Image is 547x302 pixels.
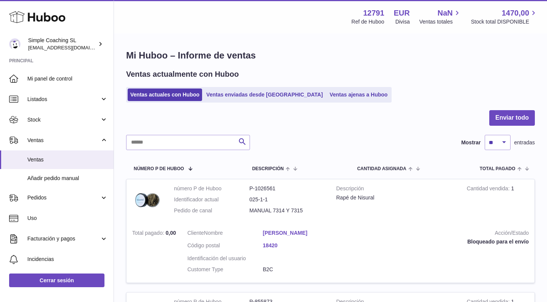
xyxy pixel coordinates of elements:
[187,255,263,262] dt: Identificación del usuario
[467,185,511,193] strong: Cantidad vendida
[27,75,108,82] span: Mi panel de control
[28,44,112,51] span: [EMAIL_ADDRESS][DOMAIN_NAME]
[250,185,325,192] dd: P-1026561
[363,8,384,18] strong: 12791
[134,166,184,171] span: número P de Huboo
[27,194,100,201] span: Pedidos
[502,8,529,18] span: 1470,00
[252,166,284,171] span: Descripción
[126,49,535,62] h1: Mi Huboo – Informe de ventas
[187,229,263,239] dt: Nombre
[27,156,108,163] span: Ventas
[27,175,108,182] span: Añadir pedido manual
[28,37,96,51] div: Simple Coaching SL
[419,8,462,25] a: NaN Ventas totales
[461,179,534,224] td: 1
[174,185,250,192] dt: número P de Huboo
[489,110,535,126] button: Enviar todo
[327,89,390,101] a: Ventas ajenas a Huboo
[27,215,108,222] span: Uso
[480,166,515,171] span: Total pagado
[174,196,250,203] dt: Identificador actual
[9,274,104,287] a: Cerrar sesión
[263,242,338,249] a: 18420
[250,207,325,214] dd: MANUAL 7314 Y 7315
[27,256,108,263] span: Incidencias
[250,196,325,203] dd: 025-1-1
[27,116,100,123] span: Stock
[187,230,204,236] span: Cliente
[471,18,538,25] span: Stock total DISPONIBLE
[27,235,100,242] span: Facturación y pagos
[204,89,326,101] a: Ventas enviadas desde [GEOGRAPHIC_DATA]
[438,8,453,18] span: NaN
[419,18,462,25] span: Ventas totales
[263,266,338,273] dd: B2C
[336,185,455,194] strong: Descripción
[349,229,529,239] strong: Acción/Estado
[27,137,100,144] span: Ventas
[263,229,338,237] a: [PERSON_NAME]
[187,266,263,273] dt: Customer Type
[187,242,263,251] dt: Código postal
[351,18,384,25] div: Ref de Huboo
[461,139,481,146] label: Mostrar
[166,230,176,236] span: 0,00
[394,8,410,18] strong: EUR
[357,166,406,171] span: Cantidad ASIGNADA
[9,38,21,50] img: info@simplecoaching.es
[471,8,538,25] a: 1470,00 Stock total DISPONIBLE
[174,207,250,214] dt: Pedido de canal
[126,69,239,79] h2: Ventas actualmente con Huboo
[349,238,529,245] div: Bloqueado para el envío
[514,139,535,146] span: entradas
[128,89,202,101] a: Ventas actuales con Huboo
[132,185,163,215] img: IMG_4496.png
[27,96,100,103] span: Listados
[132,230,166,238] strong: Total pagado
[395,18,410,25] div: Divisa
[336,194,455,201] div: Rapé de Nisural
